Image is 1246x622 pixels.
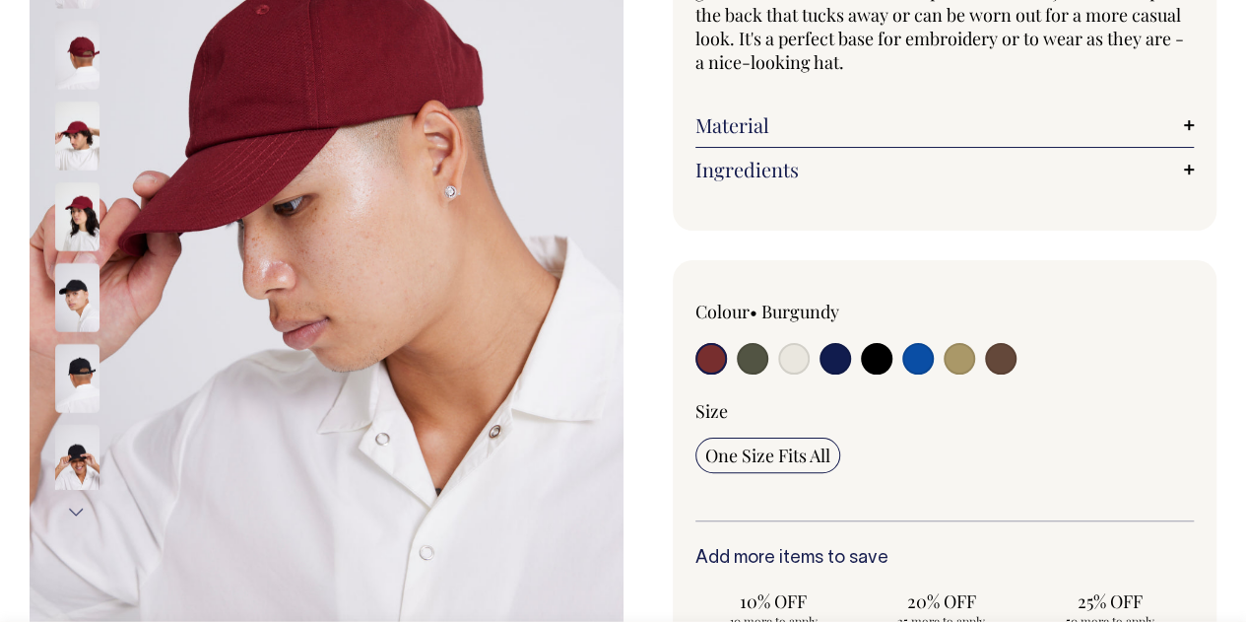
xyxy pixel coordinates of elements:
[705,589,842,613] span: 10% OFF
[705,444,830,467] span: One Size Fits All
[695,300,895,323] div: Colour
[695,113,1195,137] a: Material
[1041,589,1178,613] span: 25% OFF
[55,343,99,412] img: black
[695,158,1195,181] a: Ingredients
[761,300,839,323] label: Burgundy
[695,549,1195,569] h6: Add more items to save
[750,300,757,323] span: •
[873,589,1010,613] span: 20% OFF
[55,101,99,170] img: burgundy
[55,181,99,250] img: burgundy
[62,490,92,534] button: Next
[55,262,99,331] img: black
[695,438,840,473] input: One Size Fits All
[695,399,1195,423] div: Size
[55,424,99,493] img: black
[55,20,99,89] img: burgundy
